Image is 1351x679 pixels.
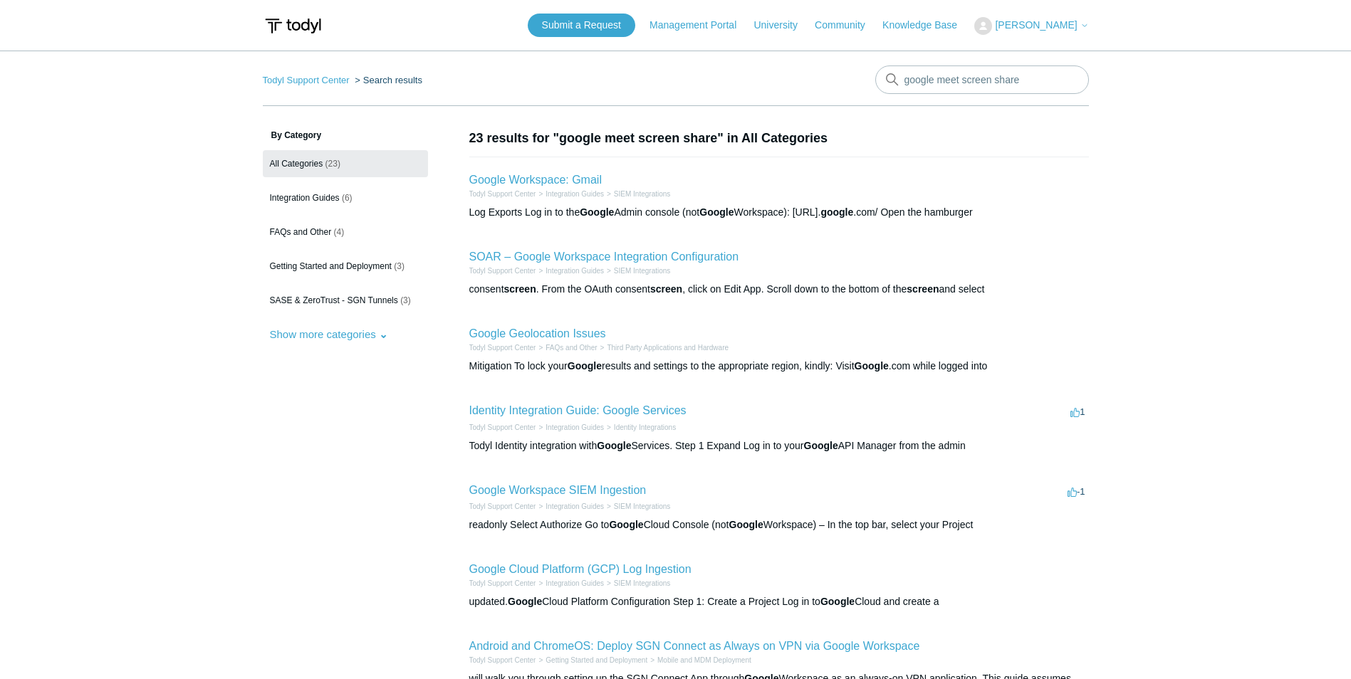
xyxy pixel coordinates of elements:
[263,184,428,211] a: Integration Guides (6)
[650,283,682,295] em: screen
[469,594,1089,609] div: updated. Cloud Platform Configuration Step 1: Create a Project Log in to Cloud and create a
[614,190,670,198] a: SIEM Integrations
[469,282,1089,297] div: consent . From the OAuth consent , click on Edit App. Scroll down to the bottom of the and select
[546,656,647,664] a: Getting Started and Deployment
[504,283,536,295] em: screen
[469,422,536,433] li: Todyl Support Center
[270,193,340,203] span: Integration Guides
[270,295,398,305] span: SASE & ZeroTrust - SGN Tunnels
[400,295,411,305] span: (3)
[263,150,428,177] a: All Categories (23)
[469,517,1089,532] div: readonly Select Authorize Go to Cloud Console (not Workspace) – In the top bar, select your Project
[546,190,604,198] a: Integration Guides
[469,359,1089,374] div: Mitigation To lock your results and settings to the appropriate region, kindly: Visit .com while ...
[604,422,676,433] li: Identity Integrations
[536,578,604,589] li: Integration Guides
[729,519,763,530] em: Google
[607,344,729,352] a: Third Party Applications and Hardware
[263,13,323,39] img: Todyl Support Center Help Center home page
[469,265,536,276] li: Todyl Support Center
[614,579,670,587] a: SIEM Integrations
[604,578,670,589] li: SIEM Integrations
[820,206,853,218] em: google
[528,14,635,37] a: Submit a Request
[469,579,536,587] a: Todyl Support Center
[270,227,332,237] span: FAQs and Other
[263,287,428,314] a: SASE & ZeroTrust - SGN Tunnels (3)
[546,423,604,431] a: Integration Guides
[469,344,536,352] a: Todyl Support Center
[325,159,340,169] span: (23)
[855,360,889,372] em: Google
[536,655,647,665] li: Getting Started and Deployment
[263,129,428,142] h3: By Category
[875,65,1089,94] input: Search
[580,206,614,218] em: Google
[469,251,739,263] a: SOAR – Google Workspace Integration Configuration
[469,656,536,664] a: Todyl Support Center
[604,501,670,512] li: SIEM Integrations
[263,321,395,347] button: Show more categories
[536,189,604,199] li: Integration Guides
[657,656,751,664] a: Mobile and MDM Deployment
[568,360,602,372] em: Google
[546,579,604,587] a: Integration Guides
[546,267,604,275] a: Integration Guides
[469,190,536,198] a: Todyl Support Center
[263,219,428,246] a: FAQs and Other (4)
[270,261,392,271] span: Getting Started and Deployment
[614,502,670,510] a: SIEM Integrations
[647,655,751,665] li: Mobile and MDM Deployment
[536,501,604,512] li: Integration Guides
[469,342,536,353] li: Todyl Support Center
[753,18,811,33] a: University
[650,18,751,33] a: Management Portal
[536,342,597,353] li: FAQs and Other
[469,267,536,275] a: Todyl Support Center
[536,265,604,276] li: Integration Guides
[815,18,880,33] a: Community
[469,484,647,496] a: Google Workspace SIEM Ingestion
[342,193,353,203] span: (6)
[609,519,643,530] em: Google
[995,19,1077,31] span: [PERSON_NAME]
[394,261,405,271] span: (3)
[882,18,971,33] a: Knowledge Base
[469,423,536,431] a: Todyl Support Center
[604,189,670,199] li: SIEM Integrations
[699,206,734,218] em: Google
[469,578,536,589] li: Todyl Support Center
[804,440,838,451] em: Google
[469,129,1089,148] h1: 23 results for "google meet screen share" in All Categories
[598,342,729,353] li: Third Party Applications and Hardware
[614,267,670,275] a: SIEM Integrations
[263,75,353,85] li: Todyl Support Center
[270,159,323,169] span: All Categories
[820,596,855,607] em: Google
[604,265,670,276] li: SIEM Integrations
[546,502,604,510] a: Integration Guides
[263,75,350,85] a: Todyl Support Center
[614,423,676,431] a: Identity Integrations
[263,253,428,280] a: Getting Started and Deployment (3)
[469,327,606,339] a: Google Geolocation Issues
[469,502,536,510] a: Todyl Support Center
[469,655,536,665] li: Todyl Support Center
[469,563,692,575] a: Google Cloud Platform (GCP) Log Ingestion
[334,227,345,237] span: (4)
[508,596,542,607] em: Google
[974,17,1088,35] button: [PERSON_NAME]
[907,283,939,295] em: screen
[597,440,631,451] em: Google
[469,404,687,416] a: Identity Integration Guide: Google Services
[469,174,602,186] a: Google Workspace: Gmail
[469,640,920,652] a: Android and ChromeOS: Deploy SGN Connect as Always on VPN via Google Workspace
[469,205,1089,220] div: Log Exports Log in to the Admin console (not Workspace): [URL]. .com/ Open the hamburger
[536,422,604,433] li: Integration Guides
[469,438,1089,453] div: Todyl Identity integration with Services. Step 1 Expand Log in to your API Manager from the admin
[1068,486,1085,497] span: -1
[1070,406,1085,417] span: 1
[546,344,597,352] a: FAQs and Other
[352,75,422,85] li: Search results
[469,501,536,512] li: Todyl Support Center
